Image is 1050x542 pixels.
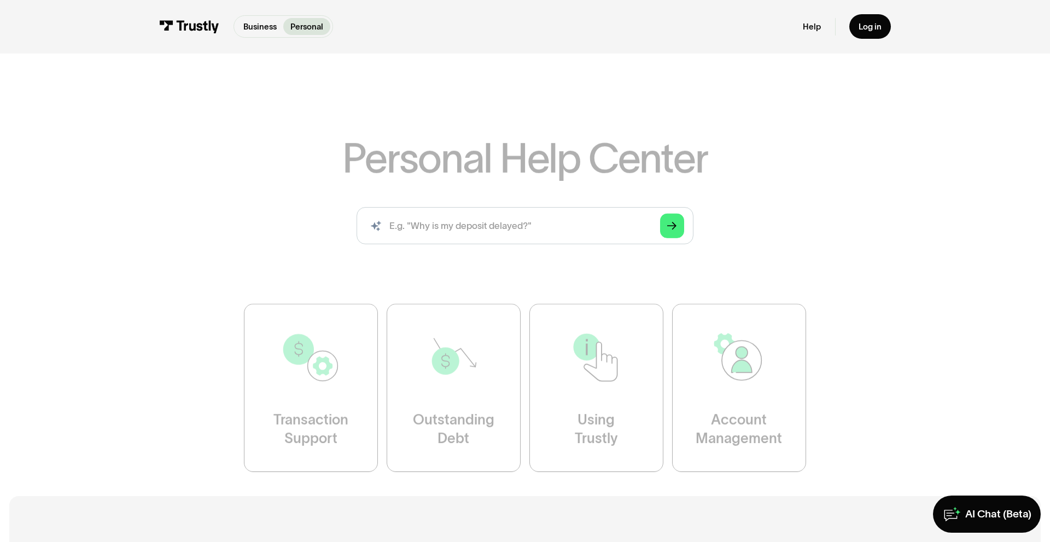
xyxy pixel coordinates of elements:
a: AccountManagement [672,304,806,472]
input: search [357,207,693,244]
a: TransactionSupport [244,304,378,472]
p: Business [243,21,277,33]
a: UsingTrustly [529,304,663,472]
div: Outstanding Debt [413,411,494,449]
div: AI Chat (Beta) [965,508,1031,521]
a: Log in [849,14,891,39]
img: Trustly Logo [159,20,219,33]
a: Personal [283,18,330,35]
div: Log in [859,21,882,32]
p: Personal [290,21,323,33]
div: Account Management [696,411,782,449]
h1: Personal Help Center [342,138,708,178]
div: Transaction Support [273,411,348,449]
a: AI Chat (Beta) [933,496,1041,533]
a: Business [236,18,283,35]
div: Using Trustly [575,411,618,449]
a: Help [803,21,821,32]
a: OutstandingDebt [387,304,521,472]
form: Search [357,207,693,244]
